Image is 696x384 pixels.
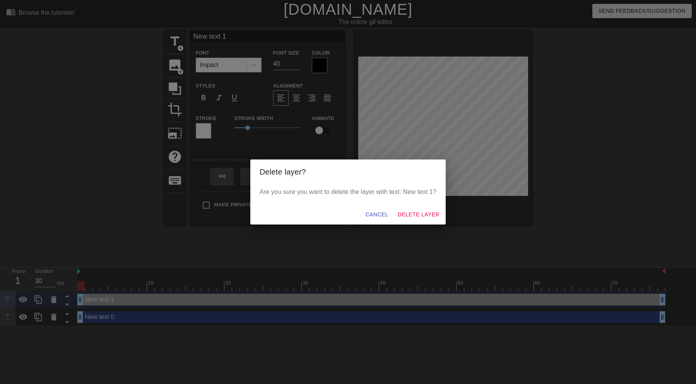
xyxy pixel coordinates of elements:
[260,166,436,178] h2: Delete layer?
[398,210,439,219] span: Delete Layer
[395,207,443,222] button: Delete Layer
[260,187,436,197] p: Are you sure you want to delete the layer with text: New text 1?
[363,207,392,222] button: Cancel
[366,210,388,219] span: Cancel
